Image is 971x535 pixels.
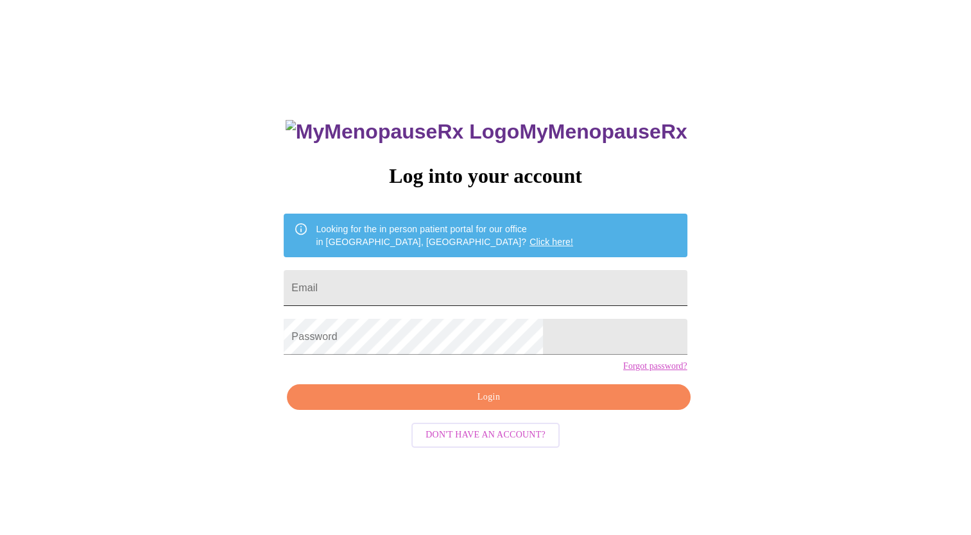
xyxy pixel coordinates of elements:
[302,389,675,405] span: Login
[411,423,560,448] button: Don't have an account?
[287,384,690,411] button: Login
[316,217,573,253] div: Looking for the in person patient portal for our office in [GEOGRAPHIC_DATA], [GEOGRAPHIC_DATA]?
[408,429,563,439] a: Don't have an account?
[529,237,573,247] a: Click here!
[286,120,687,144] h3: MyMenopauseRx
[623,361,687,371] a: Forgot password?
[284,164,687,188] h3: Log into your account
[286,120,519,144] img: MyMenopauseRx Logo
[425,427,546,443] span: Don't have an account?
